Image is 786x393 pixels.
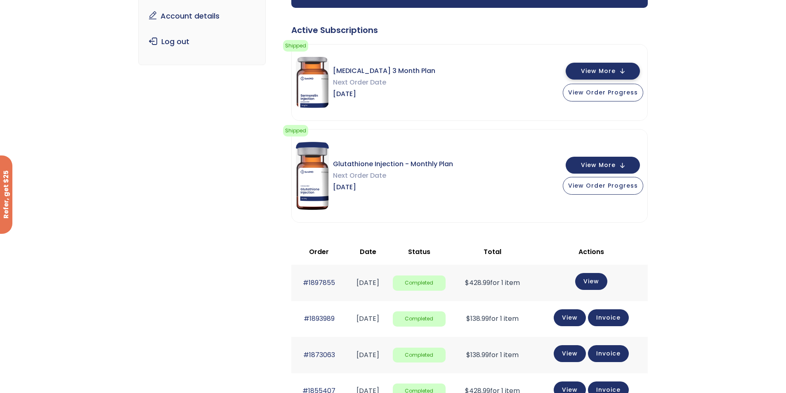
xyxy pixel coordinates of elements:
time: [DATE] [356,314,379,323]
a: View [575,273,607,290]
span: $ [466,350,470,360]
span: Shipped [283,125,308,136]
span: 138.99 [466,350,489,360]
span: View Order Progress [568,88,638,96]
a: Invoice [588,309,629,326]
td: for 1 item [450,301,535,337]
span: [MEDICAL_DATA] 3 Month Plan [333,65,435,77]
span: Glutathione Injection - Monthly Plan [333,158,453,170]
span: [DATE] [333,88,435,100]
button: View Order Progress [563,177,643,195]
button: View More [566,157,640,174]
span: Completed [393,311,445,327]
span: Next Order Date [333,77,435,88]
span: Status [408,247,430,257]
span: View More [581,162,616,168]
time: [DATE] [356,278,379,287]
td: for 1 item [450,265,535,301]
a: Log out [145,33,259,50]
span: $ [466,314,470,323]
span: View Order Progress [568,181,638,190]
span: $ [465,278,469,287]
a: Account details [145,7,259,25]
span: Date [360,247,376,257]
a: #1893989 [304,314,335,323]
td: for 1 item [450,337,535,373]
span: View More [581,68,616,74]
span: Shipped [283,40,308,52]
div: Active Subscriptions [291,24,648,36]
span: Order [309,247,329,257]
span: Completed [393,275,445,291]
time: [DATE] [356,350,379,360]
span: Next Order Date [333,170,453,181]
span: Completed [393,348,445,363]
span: Actions [578,247,604,257]
span: Total [484,247,501,257]
span: 138.99 [466,314,489,323]
a: #1897855 [303,278,335,287]
button: View More [566,63,640,80]
a: Invoice [588,345,629,362]
span: 428.99 [465,278,490,287]
a: View [554,309,586,326]
button: View Order Progress [563,84,643,101]
a: #1873063 [303,350,335,360]
a: View [554,345,586,362]
span: [DATE] [333,181,453,193]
